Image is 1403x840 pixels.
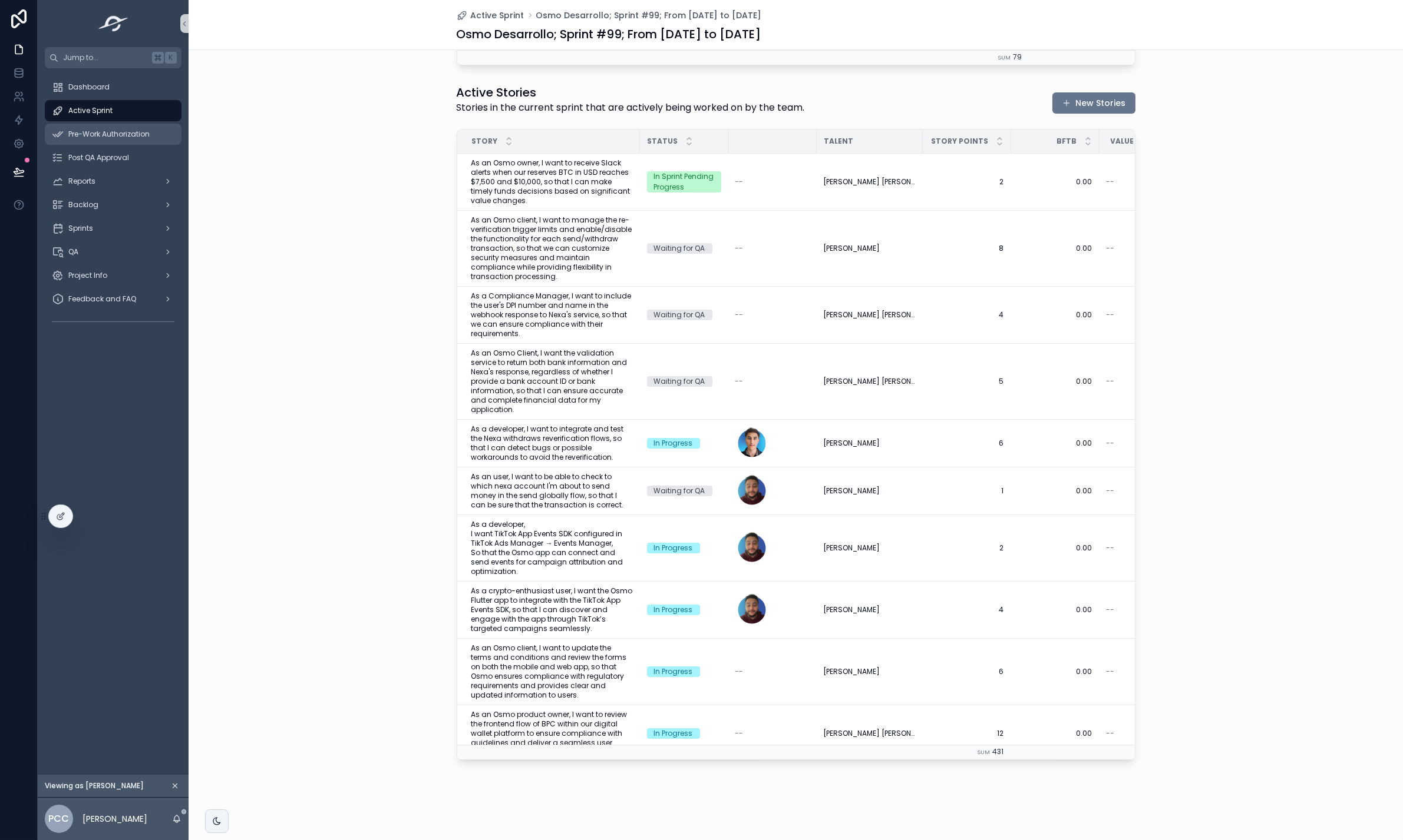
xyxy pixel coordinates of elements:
[1018,377,1092,386] a: 0.00
[1107,310,1115,320] span: --
[824,244,880,253] span: [PERSON_NAME]
[471,520,633,576] span: As a developer, I want TikTok App Events SDK configured in TikTok Ads Manager → Events Manager, S...
[536,9,762,21] a: Osmo Desarrollo; Sprint #99; From [DATE] to [DATE]
[654,310,705,320] div: Waiting for QA
[930,667,1004,676] a: 6
[471,643,633,700] span: As an Osmo client, I want to update the terms and conditions and review the forms on both the mob...
[1,57,22,78] iframe: Spotlight
[824,439,880,448] span: [PERSON_NAME]
[1018,244,1092,253] a: 0.00
[824,543,916,553] a: [PERSON_NAME]
[978,748,991,756] small: Sum
[932,137,989,146] span: Story Points
[647,543,721,553] a: In Progress
[735,729,810,738] a: --
[824,177,916,187] a: [PERSON_NAME] [PERSON_NAME]
[735,377,810,386] a: --
[647,666,721,677] a: In Progress
[824,439,916,448] a: [PERSON_NAME]
[471,291,633,338] a: As a Compliance Manager, I want to include the user's DPI number and name in the webhook response...
[824,137,854,146] span: Talent
[647,486,721,496] a: Waiting for QA
[930,605,1004,615] a: 4
[471,710,633,757] span: As an Osmo product owner, I want to review the frontend flow of BPC within our digital wallet pla...
[648,137,678,146] span: Status
[45,781,144,791] span: Viewing as [PERSON_NAME]
[824,667,916,676] a: [PERSON_NAME]
[654,486,705,496] div: Waiting for QA
[68,271,107,280] span: Project Info
[68,82,110,92] span: Dashboard
[38,68,189,346] div: scrollable content
[647,438,721,449] a: In Progress
[930,439,1004,448] a: 6
[68,294,136,304] span: Feedback and FAQ
[735,310,810,320] a: --
[68,130,150,139] span: Pre-Work Authorization
[1052,92,1135,114] button: New Stories
[45,100,181,121] a: Active Sprint
[45,147,181,168] a: Post QA Approval
[647,243,721,254] a: Waiting for QA
[1107,543,1115,553] span: --
[1107,667,1181,676] a: --
[45,265,181,286] a: Project Info
[471,348,633,414] a: As an Osmo Client, I want the validation service to return both bank information and Nexa's respo...
[824,244,916,253] a: [PERSON_NAME]
[45,218,181,239] a: Sprints
[1107,667,1115,676] span: --
[824,605,880,615] span: [PERSON_NAME]
[471,215,633,281] span: As an Osmo client, I want to manage the re-verification trigger limits and enable/disable the fun...
[647,728,721,739] a: In Progress
[95,14,132,33] img: App logo
[45,124,181,145] a: Pre-Work Authorization
[930,244,1004,253] span: 8
[998,54,1011,61] small: Sum
[1107,729,1181,738] a: --
[824,377,916,386] a: [PERSON_NAME] [PERSON_NAME]
[49,812,70,826] span: PCC
[654,438,693,449] div: In Progress
[63,53,147,62] span: Jump to...
[166,53,176,62] span: K
[1107,310,1181,320] a: --
[930,377,1004,386] a: 5
[45,47,181,68] button: Jump to...K
[68,247,78,257] span: QA
[735,177,744,187] span: --
[68,200,98,210] span: Backlog
[735,667,810,676] a: --
[735,244,810,253] a: --
[735,310,744,320] span: --
[824,605,916,615] a: [PERSON_NAME]
[1107,177,1115,187] span: --
[1107,439,1181,448] a: --
[1107,605,1115,615] span: --
[930,310,1004,320] a: 4
[1107,439,1115,448] span: --
[654,728,693,739] div: In Progress
[654,605,693,615] div: In Progress
[1018,543,1092,553] a: 0.00
[930,486,1004,496] a: 1
[457,101,805,115] p: Stories in the current sprint that are actively being worked on by the team.
[1018,439,1092,448] a: 0.00
[735,377,744,386] span: --
[1018,310,1092,320] span: 0.00
[68,177,95,186] span: Reports
[471,586,633,633] a: As a crypto-enthusiast user, I want the Osmo Flutter app to integrate with the TikTok App Events ...
[930,177,1004,187] a: 2
[647,376,721,387] a: Waiting for QA
[1107,605,1181,615] a: --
